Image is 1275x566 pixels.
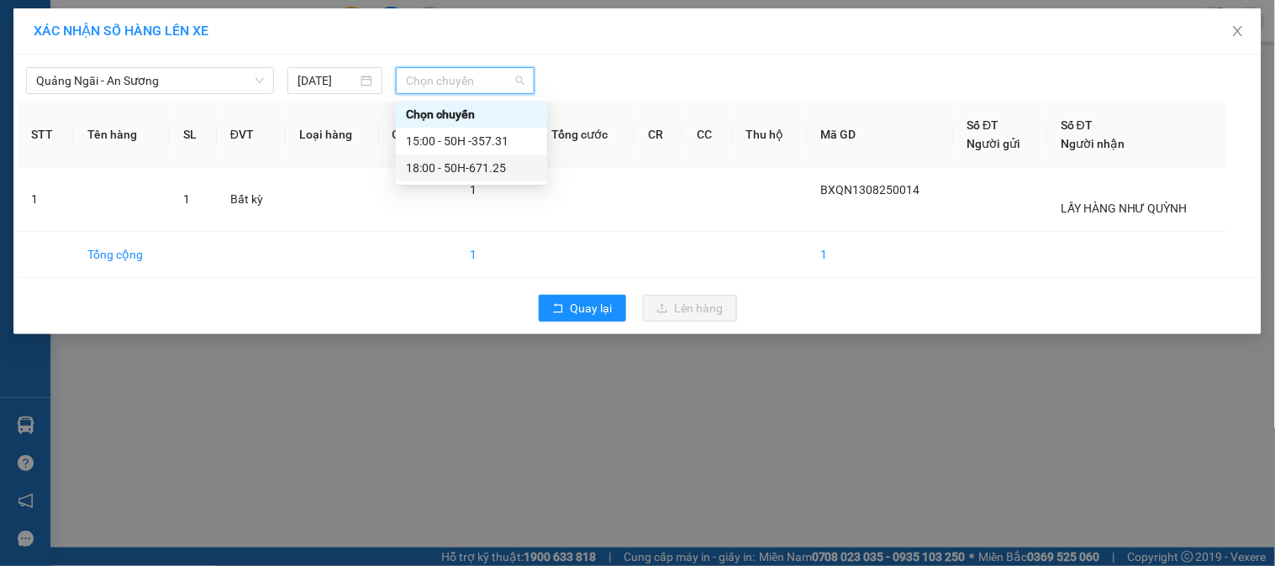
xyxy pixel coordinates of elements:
span: XÁC NHẬN SỐ HÀNG LÊN XE [34,23,208,39]
button: uploadLên hàng [643,295,737,322]
span: Chọn chuyến [406,68,524,93]
span: Số ĐT [1061,118,1093,132]
th: Mã GD [808,102,954,167]
span: THÀNH CÔNG [197,98,304,157]
span: Số ĐT [967,118,999,132]
div: Bến xe Miền Đông [197,14,332,55]
span: Quay lại [571,299,613,317]
div: 0937005574 [197,75,332,98]
td: Bất kỳ [217,167,286,232]
span: LẤY HÀNG NHƯ QUỲNH [1061,202,1188,215]
th: Ghi chú [379,102,457,167]
div: 15:00 - 50H -357.31 [406,132,537,150]
button: rollbackQuay lại [539,295,626,322]
span: rollback [552,302,564,316]
th: Thu hộ [732,102,807,167]
div: Bến xe [GEOGRAPHIC_DATA] [14,14,185,55]
th: SL [170,102,217,167]
th: CC [683,102,732,167]
div: Chọn chuyến [396,101,547,128]
button: Close [1214,8,1262,55]
th: CR [635,102,683,167]
th: Loại hàng [286,102,378,167]
div: 18:00 - 50H-671.25 [406,159,537,177]
input: 13/08/2025 [298,71,357,90]
div: Chọn chuyến [406,105,537,123]
span: Người gửi [967,137,1021,150]
th: Tổng cước [538,102,635,167]
td: 1 [18,167,74,232]
span: Quảng Ngãi - An Sương [36,68,264,93]
th: ĐVT [217,102,286,167]
th: Tên hàng [74,102,170,167]
div: LUÂN [197,55,332,75]
span: Gửi: [14,16,40,34]
span: Người nhận [1061,137,1125,150]
td: 1 [808,232,954,278]
td: Tổng cộng [74,232,170,278]
span: close [1231,24,1245,38]
span: TC: [197,107,219,125]
span: Nhận: [197,16,237,34]
td: 1 [457,232,538,278]
span: BXQN1308250014 [821,183,920,197]
span: 1 [471,183,477,197]
th: STT [18,102,74,167]
span: 1 [183,192,190,206]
